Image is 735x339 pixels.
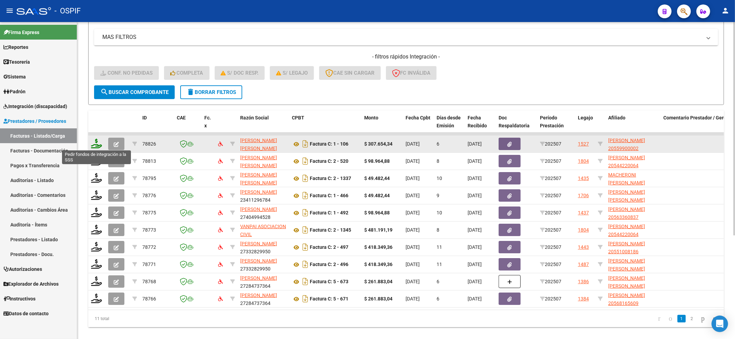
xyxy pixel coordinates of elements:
[325,70,375,76] span: CAE SIN CARGAR
[468,210,482,215] span: [DATE]
[310,159,348,164] strong: Factura C: 2 - 520
[240,155,277,168] span: [PERSON_NAME] [PERSON_NAME]
[406,227,420,233] span: [DATE]
[240,189,277,195] span: [PERSON_NAME]
[406,296,420,301] span: [DATE]
[3,29,39,36] span: Firma Express
[3,103,67,110] span: Integración (discapacidad)
[537,110,575,141] datatable-header-cell: Período Prestación
[608,224,645,237] span: [PERSON_NAME] 20544220064
[319,66,381,80] button: CAE SIN CARGAR
[94,29,718,45] mat-expansion-panel-header: MAS FILTROS
[406,262,420,267] span: [DATE]
[310,279,348,285] strong: Factura C: 5 - 673
[142,279,156,284] span: 78768
[666,315,675,322] a: go to previous page
[698,315,708,322] a: go to next page
[578,174,589,182] div: 1435
[301,276,310,287] i: Descargar documento
[468,158,482,164] span: [DATE]
[3,280,59,288] span: Explorador de Archivos
[540,262,561,267] span: 202507
[434,110,465,141] datatable-header-cell: Días desde Emisión
[3,73,26,81] span: Sistema
[100,89,169,95] span: Buscar Comprobante
[94,66,159,80] button: Conf. no pedidas
[240,223,286,237] div: 30708829664
[721,7,729,15] mat-icon: person
[468,141,482,147] span: [DATE]
[437,227,439,233] span: 8
[3,43,28,51] span: Reportes
[540,115,564,128] span: Período Prestación
[540,227,561,233] span: 202507
[608,293,645,306] span: [PERSON_NAME] 20568165609
[94,85,175,99] button: Buscar Comprobante
[710,315,719,322] a: go to last page
[142,141,156,147] span: 78826
[608,258,645,279] span: [PERSON_NAME] [PERSON_NAME] 20551008178
[608,172,645,201] span: MACHERONI [PERSON_NAME] [PERSON_NAME] 20541289462
[437,279,439,284] span: 6
[54,3,81,19] span: - OSPIF
[240,171,286,186] div: 27247302412
[310,176,351,181] strong: Factura C: 2 - 1337
[310,210,348,216] strong: Factura C: 1 - 492
[687,313,697,325] li: page 2
[688,315,696,322] a: 2
[3,295,35,303] span: Instructivos
[88,310,214,327] div: 11 total
[392,70,430,76] span: FC Inválida
[403,110,434,141] datatable-header-cell: Fecha Cpbt
[301,224,310,235] i: Descargar documento
[468,296,482,301] span: [DATE]
[170,70,203,76] span: Completa
[3,88,25,95] span: Padrón
[406,115,430,120] span: Fecha Cpbt
[240,257,286,272] div: 27332829950
[3,117,66,125] span: Prestadores / Proveedores
[578,115,593,120] span: Legajo
[578,192,589,200] div: 1706
[240,275,277,281] span: [PERSON_NAME]
[240,258,277,264] span: [PERSON_NAME]
[406,141,420,147] span: [DATE]
[142,296,156,301] span: 78766
[386,66,437,80] button: FC Inválida
[310,141,348,147] strong: Factura C: 1 - 106
[578,261,589,268] div: 1487
[142,176,156,181] span: 78795
[540,141,561,147] span: 202507
[240,154,286,168] div: 27263282839
[204,115,211,128] span: Fc. x
[240,241,277,246] span: [PERSON_NAME]
[608,155,645,168] span: [PERSON_NAME] 20544220064
[301,259,310,270] i: Descargar documento
[468,227,482,233] span: [DATE]
[142,227,156,233] span: 78773
[712,316,728,332] div: Open Intercom Messenger
[186,89,236,95] span: Borrar Filtros
[468,279,482,284] span: [DATE]
[499,115,530,128] span: Doc Respaldatoria
[406,244,420,250] span: [DATE]
[240,115,269,120] span: Razón Social
[496,110,537,141] datatable-header-cell: Doc Respaldatoria
[361,110,403,141] datatable-header-cell: Monto
[608,189,645,211] span: [PERSON_NAME] [PERSON_NAME] 20533271198
[3,310,49,317] span: Datos de contacto
[468,244,482,250] span: [DATE]
[310,227,351,233] strong: Factura C: 2 - 1345
[437,193,439,198] span: 9
[575,110,595,141] datatable-header-cell: Legajo
[406,279,420,284] span: [DATE]
[6,7,14,15] mat-icon: menu
[437,141,439,147] span: 6
[437,210,442,215] span: 10
[100,88,109,96] mat-icon: search
[437,244,442,250] span: 11
[3,58,30,66] span: Tesorería
[237,110,289,141] datatable-header-cell: Razón Social
[174,110,202,141] datatable-header-cell: CAE
[578,140,589,148] div: 1527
